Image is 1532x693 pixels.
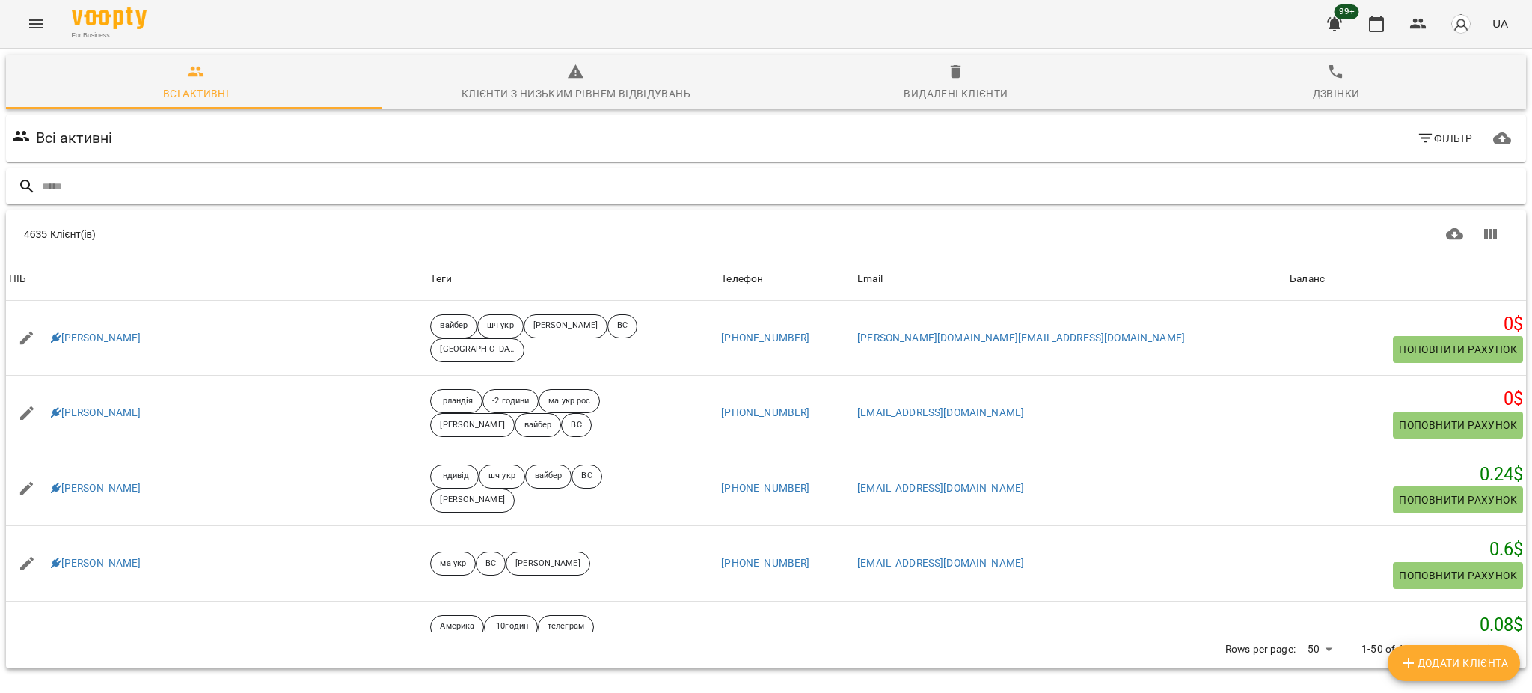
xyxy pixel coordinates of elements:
[430,389,482,413] div: Ірландія
[525,465,572,489] div: вайбер
[430,552,476,576] div: ма укр
[721,406,809,418] a: [PHONE_NUMBER]
[857,557,1024,569] a: [EMAIL_ADDRESS][DOMAIN_NAME]
[1393,412,1523,439] button: Поповнити рахунок
[533,320,598,332] p: [PERSON_NAME]
[1290,614,1523,637] h5: 0.08 $
[9,270,424,288] span: ПІБ
[462,85,690,103] div: Клієнти з низьким рівнем відвідувань
[1290,270,1523,288] span: Баланс
[617,320,628,332] p: ВС
[1393,486,1523,513] button: Поповнити рахунок
[24,227,766,242] div: 4635 Клієнт(ів)
[1472,216,1508,252] button: Показати колонки
[440,558,466,570] p: ма укр
[430,314,477,338] div: вайбер
[535,470,563,483] p: вайбер
[1290,270,1325,288] div: Баланс
[1437,216,1473,252] button: Завантажити CSV
[36,126,113,150] h6: Всі активні
[9,270,26,288] div: Sort
[607,314,637,338] div: ВС
[1399,491,1517,509] span: Поповнити рахунок
[1399,567,1517,584] span: Поповнити рахунок
[440,620,474,633] p: Америка
[430,270,715,288] div: Теги
[857,270,883,288] div: Sort
[487,320,514,332] p: шч укр
[515,558,580,570] p: [PERSON_NAME]
[430,489,514,513] div: [PERSON_NAME]
[1388,645,1520,681] button: Додати клієнта
[857,270,883,288] div: Email
[1450,13,1471,34] img: avatar_s.png
[492,395,529,408] p: -2 години
[581,470,592,483] p: ВС
[51,556,141,571] a: [PERSON_NAME]
[1472,632,1508,668] button: Next Page
[561,413,591,437] div: ВС
[6,210,1526,258] div: Table Toolbar
[51,406,141,421] a: [PERSON_NAME]
[857,332,1185,344] a: [PERSON_NAME][DOMAIN_NAME][EMAIL_ADDRESS][DOMAIN_NAME]
[1492,16,1508,31] span: UA
[1335,4,1359,19] span: 99+
[904,85,1008,103] div: Видалені клієнти
[1399,416,1517,434] span: Поповнити рахунок
[721,270,763,288] div: Sort
[9,270,26,288] div: ПІБ
[440,344,515,356] p: [GEOGRAPHIC_DATA]
[1400,654,1508,672] span: Додати клієнта
[430,338,524,362] div: [GEOGRAPHIC_DATA]
[51,331,141,346] a: [PERSON_NAME]
[506,552,589,576] div: [PERSON_NAME]
[1399,341,1517,358] span: Поповнити рахунок
[721,270,763,288] div: Телефон
[477,314,524,338] div: шч укр
[51,481,141,496] a: [PERSON_NAME]
[1290,313,1523,336] h5: 0 $
[440,470,469,483] p: Індивід
[479,465,525,489] div: шч укр
[524,314,607,338] div: [PERSON_NAME]
[548,395,590,408] p: ма укр рос
[1290,270,1325,288] div: Sort
[721,270,851,288] span: Телефон
[1290,388,1523,411] h5: 0 $
[721,557,809,569] a: [PHONE_NUMBER]
[1225,642,1296,657] p: Rows per page:
[72,31,147,40] span: For Business
[430,465,479,489] div: Індивід
[515,413,562,437] div: вайбер
[857,406,1024,418] a: [EMAIL_ADDRESS][DOMAIN_NAME]
[1290,463,1523,486] h5: 0.24 $
[1393,562,1523,589] button: Поповнити рахунок
[1393,336,1523,363] button: Поповнити рахунок
[440,395,473,408] p: Ірландія
[430,413,514,437] div: [PERSON_NAME]
[494,620,528,633] p: -10годин
[484,615,538,639] div: -10годин
[476,552,506,576] div: ВС
[538,615,594,639] div: телеграм
[1361,642,1422,657] p: 1-50 of 4635
[539,389,600,413] div: ма укр рос
[721,482,809,494] a: [PHONE_NUMBER]
[572,465,601,489] div: ВС
[1417,129,1473,147] span: Фільтр
[1290,538,1523,561] h5: 0.6 $
[857,482,1024,494] a: [EMAIL_ADDRESS][DOMAIN_NAME]
[440,419,504,432] p: [PERSON_NAME]
[488,470,515,483] p: шч укр
[1302,638,1338,660] div: 50
[571,419,581,432] p: ВС
[482,389,539,413] div: -2 години
[485,558,496,570] p: ВС
[857,270,1284,288] span: Email
[524,419,552,432] p: вайбер
[440,494,504,507] p: [PERSON_NAME]
[1313,85,1360,103] div: Дзвінки
[440,320,468,332] p: вайбер
[721,332,809,344] a: [PHONE_NUMBER]
[72,7,147,29] img: Voopty Logo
